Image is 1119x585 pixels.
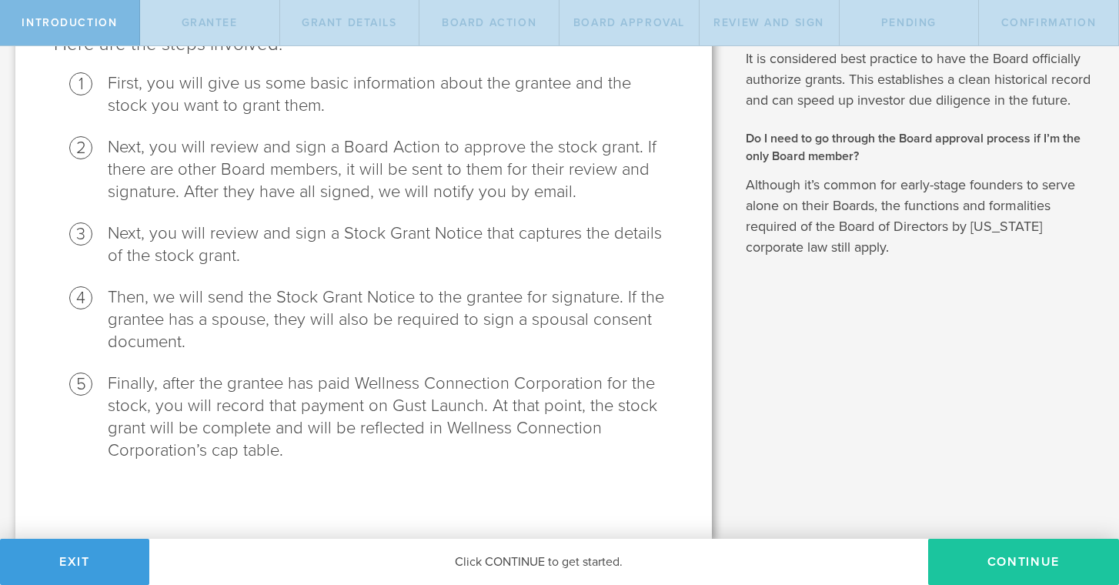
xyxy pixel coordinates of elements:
[746,175,1096,258] p: Although it’s common for early-stage founders to serve alone on their Boards, the functions and f...
[746,130,1096,165] h2: Do I need to go through the Board approval process if I’m the only Board member?
[928,539,1119,585] button: Continue
[573,16,685,29] span: Board Approval
[746,48,1096,111] p: It is considered best practice to have the Board officially authorize grants. This establishes a ...
[22,16,117,29] span: Introduction
[1001,16,1097,29] span: Confirmation
[108,373,673,462] li: Finally, after the grantee has paid Wellness Connection Corporation for the stock, you will recor...
[108,222,673,267] li: Next, you will review and sign a Stock Grant Notice that captures the details of the stock grant.
[1042,465,1119,539] iframe: Chat Widget
[108,72,673,117] li: First, you will give us some basic information about the grantee and the stock you want to grant ...
[108,286,673,353] li: Then, we will send the Stock Grant Notice to the grantee for signature. If the grantee has a spou...
[713,16,824,29] span: Review and Sign
[302,16,397,29] span: Grant Details
[881,16,937,29] span: Pending
[149,539,928,585] div: Click CONTINUE to get started.
[108,136,673,203] li: Next, you will review and sign a Board Action to approve the stock grant. If there are other Boar...
[442,16,536,29] span: Board Action
[182,16,238,29] span: Grantee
